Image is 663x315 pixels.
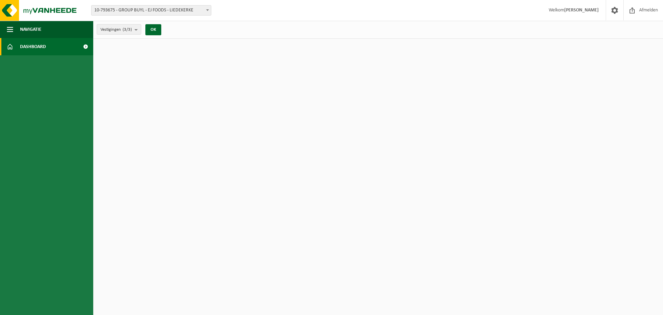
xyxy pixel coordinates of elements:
span: 10-793675 - GROUP BUYL - EJ FOODS - LIEDEKERKE [92,6,211,15]
span: 10-793675 - GROUP BUYL - EJ FOODS - LIEDEKERKE [91,5,211,16]
button: OK [145,24,161,35]
button: Vestigingen(3/3) [97,24,141,35]
span: Navigatie [20,21,41,38]
count: (3/3) [123,27,132,32]
span: Dashboard [20,38,46,55]
strong: [PERSON_NAME] [564,8,599,13]
span: Vestigingen [100,25,132,35]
